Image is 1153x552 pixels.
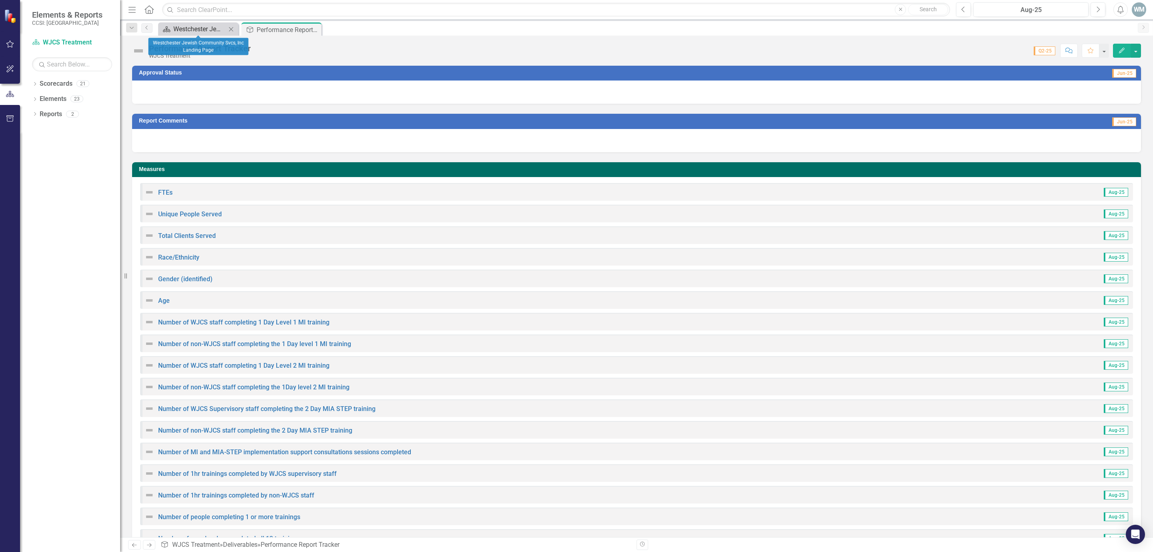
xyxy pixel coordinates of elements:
[160,24,226,34] a: Westchester Jewish Community Svcs, Inc Landing Page
[1104,426,1128,435] span: Aug-25
[1104,318,1128,326] span: Aug-25
[920,6,937,12] span: Search
[158,470,337,477] a: Number of 1hr trainings completed by WJCS supervisory staff
[1104,404,1128,413] span: Aug-25
[4,9,18,23] img: ClearPoint Strategy
[139,166,1137,172] h3: Measures
[161,540,631,550] div: » »
[132,44,145,57] img: Not Defined
[145,339,154,349] img: Not Defined
[973,2,1089,17] button: Aug-25
[145,447,154,457] img: Not Defined
[223,541,257,548] a: Deliverables
[158,297,170,304] a: Age
[1104,512,1128,521] span: Aug-25
[145,469,154,478] img: Not Defined
[145,296,154,305] img: Not Defined
[139,70,771,76] h3: Approval Status
[158,210,222,218] a: Unique People Served
[1126,525,1145,544] div: Open Intercom Messenger
[1104,383,1128,391] span: Aug-25
[1104,296,1128,305] span: Aug-25
[158,513,300,521] a: Number of people completing 1 or more trainings
[158,362,329,369] a: Number of WJCS staff completing 1 Day Level 2 MI training
[158,405,376,413] a: Number of WJCS Supervisory staff completing the 2 Day MIA STEP training
[1104,361,1128,370] span: Aug-25
[1132,2,1146,17] button: WM
[1104,469,1128,478] span: Aug-25
[162,3,950,17] input: Search ClearPoint...
[66,111,79,117] div: 2
[145,425,154,435] img: Not Defined
[158,427,352,434] a: Number of non-WJCS staff completing the 2 Day MIA STEP training
[145,209,154,219] img: Not Defined
[145,274,154,284] img: Not Defined
[145,382,154,392] img: Not Defined
[145,317,154,327] img: Not Defined
[158,340,351,348] a: Number of non-WJCS staff completing the 1 Day level 1 MI training
[158,232,216,240] a: Total Clients Served
[1104,339,1128,348] span: Aug-25
[32,57,112,71] input: Search Below...
[1112,69,1136,78] span: Jun-25
[32,38,112,47] a: WJCS Treatment
[1104,210,1128,218] span: Aug-25
[172,541,220,548] a: WJCS Treatment
[158,448,411,456] a: Number of MI and MIA-STEP implementation support consultations sessions completed
[158,254,199,261] a: Race/Ethnicity
[76,81,89,87] div: 21
[908,4,948,15] button: Search
[145,490,154,500] img: Not Defined
[1034,46,1055,55] span: Q2-25
[145,404,154,413] img: Not Defined
[173,24,226,34] div: Westchester Jewish Community Svcs, Inc Landing Page
[145,187,154,197] img: Not Defined
[139,118,799,124] h3: Report Comments
[158,383,350,391] a: Number of non-WJCS staff completing the 1Day level 2 MI training
[257,25,319,35] div: Performance Report Tracker
[158,189,173,196] a: FTEs
[32,20,102,26] small: CCSI: [GEOGRAPHIC_DATA]
[145,231,154,240] img: Not Defined
[976,5,1086,15] div: Aug-25
[261,541,339,548] div: Performance Report Tracker
[32,10,102,20] span: Elements & Reports
[149,38,249,55] div: Westchester Jewish Community Svcs, Inc Landing Page
[145,361,154,370] img: Not Defined
[1104,188,1128,197] span: Aug-25
[40,79,72,89] a: Scorecards
[1104,253,1128,262] span: Aug-25
[158,492,314,499] a: Number of 1hr trainings completed by non-WJCS staff
[1104,534,1128,543] span: Aug-25
[145,512,154,522] img: Not Defined
[1104,274,1128,283] span: Aug-25
[1104,231,1128,240] span: Aug-25
[158,318,329,326] a: Number of WJCS staff completing 1 Day Level 1 MI training
[145,534,154,543] img: Not Defined
[1104,491,1128,500] span: Aug-25
[145,252,154,262] img: Not Defined
[70,96,83,103] div: 23
[1112,117,1136,126] span: Jun-25
[40,110,62,119] a: Reports
[158,275,213,283] a: Gender (identified)
[40,95,66,104] a: Elements
[1104,447,1128,456] span: Aug-25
